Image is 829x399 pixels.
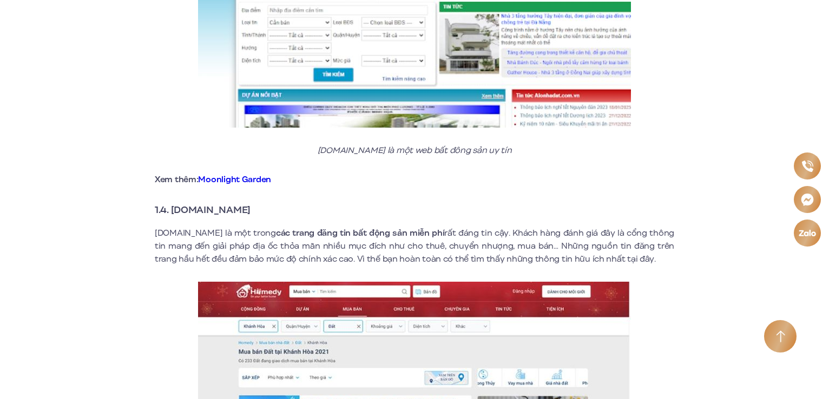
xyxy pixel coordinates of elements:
img: Zalo icon [798,229,817,237]
img: Phone icon [801,159,814,172]
img: Arrow icon [776,330,785,343]
img: Messenger icon [800,192,814,207]
strong: các trang đăng tin bất động sản miễn phí [276,227,445,239]
a: Moonlight Garden [198,174,271,185]
em: [DOMAIN_NAME] là một web bất đông sản uy tín [318,144,512,156]
strong: Xem thêm: [155,174,271,185]
p: [DOMAIN_NAME] là một trong rất đáng tin cậy. Khách hàng đánh giá đây là cổng thông tin mang đến g... [155,227,674,265]
strong: 1.4. [DOMAIN_NAME] [155,203,251,217]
